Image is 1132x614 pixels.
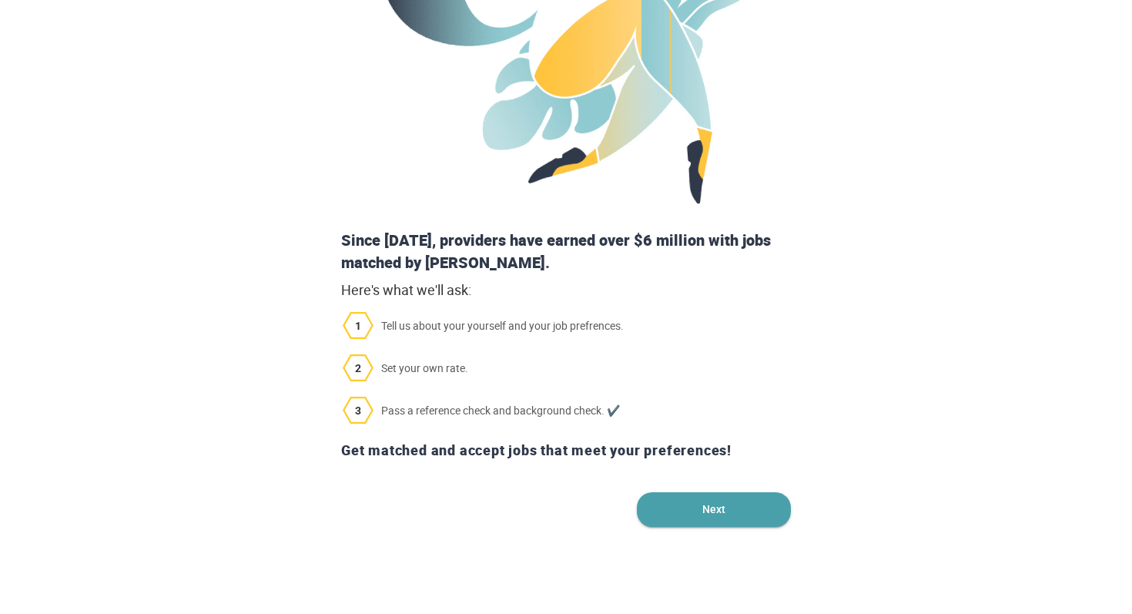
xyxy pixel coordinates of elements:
span: 1 [343,318,373,334]
button: Next [637,492,791,527]
span: Set your own rate. [335,354,797,381]
span: 3 [343,403,373,418]
span: Tell us about your yourself and your job prefrences. [335,312,797,339]
img: 3 [343,397,373,424]
span: Pass a reference check and background check. ✔️ [335,397,797,424]
div: Get matched and accept jobs that meet your preferences! [335,433,797,468]
div: Since [DATE], providers have earned over $6 million with jobs matched by [PERSON_NAME]. [335,230,797,273]
img: 2 [343,354,373,381]
div: Here's what we'll ask: [335,280,797,300]
img: 1 [343,312,373,339]
span: 2 [343,361,373,376]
